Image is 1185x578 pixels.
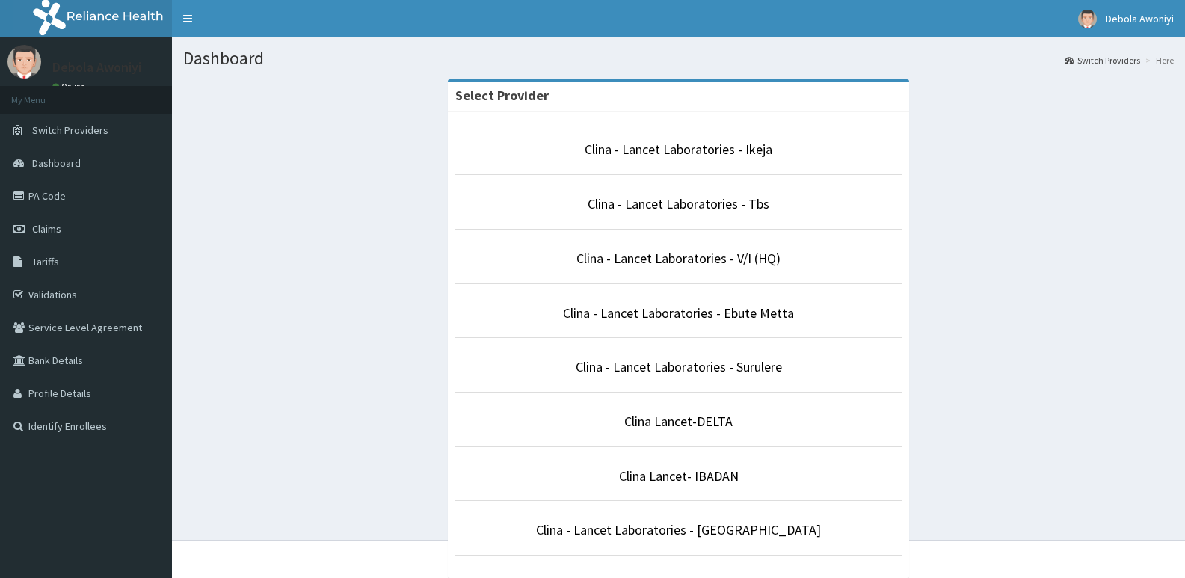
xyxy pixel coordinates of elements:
[32,156,81,170] span: Dashboard
[32,222,61,236] span: Claims
[1078,10,1097,28] img: User Image
[7,45,41,79] img: User Image
[576,358,782,375] a: Clina - Lancet Laboratories - Surulere
[32,255,59,268] span: Tariffs
[624,413,733,430] a: Clina Lancet-DELTA
[52,82,88,92] a: Online
[455,87,549,104] strong: Select Provider
[585,141,772,158] a: Clina - Lancet Laboratories - Ikeja
[1142,54,1174,67] li: Here
[32,123,108,137] span: Switch Providers
[576,250,781,267] a: Clina - Lancet Laboratories - V/I (HQ)
[619,467,739,485] a: Clina Lancet- IBADAN
[536,521,821,538] a: Clina - Lancet Laboratories - [GEOGRAPHIC_DATA]
[52,61,141,74] p: Debola Awoniyi
[588,195,769,212] a: Clina - Lancet Laboratories - Tbs
[563,304,794,322] a: Clina - Lancet Laboratories - Ebute Metta
[1106,12,1174,25] span: Debola Awoniyi
[183,49,1174,68] h1: Dashboard
[1065,54,1140,67] a: Switch Providers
